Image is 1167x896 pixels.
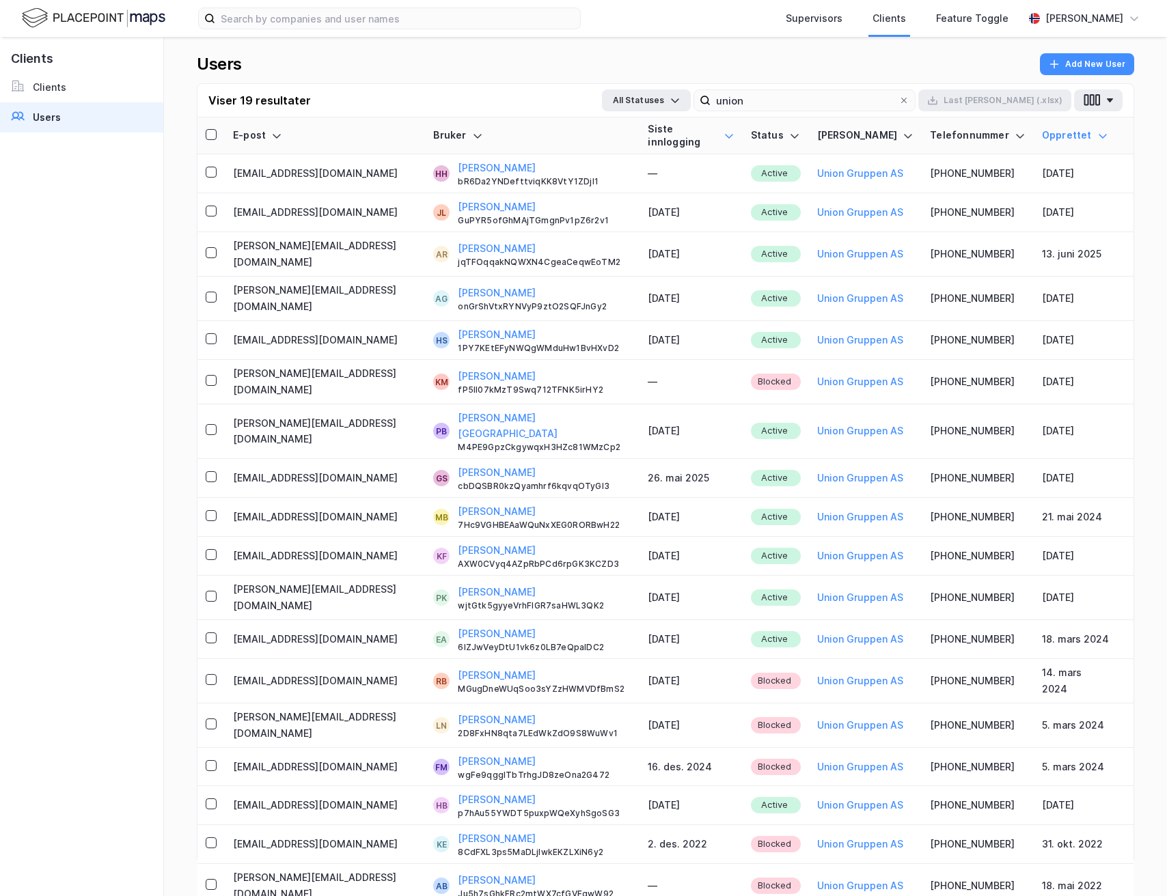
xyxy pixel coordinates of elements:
td: [DATE] [1034,277,1117,321]
div: Feature Toggle [936,10,1008,27]
button: Union Gruppen AS [817,836,903,852]
div: AR [436,246,448,262]
td: [DATE] [640,576,742,620]
div: cbDQSBR0kzQyamhrf6kqvqOTyGI3 [458,481,631,492]
div: MGugDneWUqSoo3sYZzHWMVDfBmS2 [458,684,631,695]
div: Siste innlogging [648,123,734,148]
td: [EMAIL_ADDRESS][DOMAIN_NAME] [225,459,425,498]
div: [PHONE_NUMBER] [930,423,1026,439]
td: [PERSON_NAME][EMAIL_ADDRESS][DOMAIN_NAME] [225,404,425,460]
td: [DATE] [640,193,742,232]
div: Supervisors [786,10,842,27]
td: [PERSON_NAME][EMAIL_ADDRESS][DOMAIN_NAME] [225,360,425,404]
td: [DATE] [1034,193,1117,232]
td: [DATE] [640,620,742,659]
button: [PERSON_NAME] [458,753,536,770]
div: Users [33,109,61,126]
td: 21. mai 2024 [1034,498,1117,537]
div: p7hAu55YWDT5puxpWQeXyhSgoSG3 [458,808,631,819]
input: Search by companies and user names [215,8,580,29]
td: [EMAIL_ADDRESS][DOMAIN_NAME] [225,321,425,360]
div: [PHONE_NUMBER] [930,290,1026,307]
button: [PERSON_NAME] [458,667,536,684]
button: [PERSON_NAME] [458,326,536,343]
div: 2D8FxHN8qta7LEdWkZdO9S8WuWv1 [458,728,631,739]
button: [PERSON_NAME] [458,368,536,384]
div: [PHONE_NUMBER] [930,165,1026,182]
div: AB [436,878,448,894]
td: [DATE] [1034,459,1117,498]
button: [PERSON_NAME] [458,240,536,257]
div: Status [751,129,801,142]
button: [PERSON_NAME] [458,830,536,847]
input: Search user by name, email or client [711,90,898,111]
div: 6IZJwVeyDtU1vk6z0LB7eQpalDC2 [458,642,631,653]
button: All Statuses [602,89,691,111]
button: Union Gruppen AS [817,759,903,775]
div: fP5ll07kMzT9Swq712TFNK5irHY2 [458,384,631,395]
button: Union Gruppen AS [817,374,903,390]
td: [PERSON_NAME][EMAIL_ADDRESS][DOMAIN_NAME] [225,576,425,620]
div: [PHONE_NUMBER] [930,374,1026,390]
div: onGrShVtxRYNVyP9ztO2SQFJnGy2 [458,301,631,312]
td: [DATE] [640,703,742,748]
iframe: Chat Widget [1099,830,1167,896]
div: [PHONE_NUMBER] [930,836,1026,852]
td: 13. juni 2025 [1034,232,1117,277]
div: Telefonnummer [930,129,1026,142]
td: [DATE] [640,498,742,537]
div: [PHONE_NUMBER] [930,246,1026,262]
div: KE [437,836,447,852]
td: [DATE] [640,232,742,277]
td: [DATE] [1034,321,1117,360]
button: Add New User [1040,53,1134,75]
td: [PERSON_NAME][EMAIL_ADDRESS][DOMAIN_NAME] [225,277,425,321]
div: LN [436,717,447,733]
div: KF [437,548,447,564]
div: [PHONE_NUMBER] [930,589,1026,606]
td: [EMAIL_ADDRESS][DOMAIN_NAME] [225,659,425,703]
div: PB [436,423,447,439]
td: — [640,360,742,404]
td: 26. mai 2025 [640,459,742,498]
div: RB [436,673,447,689]
div: Kontrollprogram for chat [1099,830,1167,896]
td: [DATE] [640,659,742,703]
button: [PERSON_NAME] [458,712,536,728]
div: [PHONE_NUMBER] [930,878,1026,894]
div: [PHONE_NUMBER] [930,470,1026,486]
td: [EMAIL_ADDRESS][DOMAIN_NAME] [225,498,425,537]
div: Clients [873,10,906,27]
button: [PERSON_NAME][GEOGRAPHIC_DATA] [458,410,631,443]
div: JL [437,204,446,221]
div: AG [435,290,448,307]
button: Union Gruppen AS [817,673,903,689]
div: MB [435,509,448,525]
td: [DATE] [1034,404,1117,460]
div: Users [197,53,242,75]
div: [PHONE_NUMBER] [930,548,1026,564]
div: [PHONE_NUMBER] [930,631,1026,647]
div: [PERSON_NAME] [1045,10,1123,27]
button: [PERSON_NAME] [458,503,536,520]
button: Union Gruppen AS [817,548,903,564]
button: [PERSON_NAME] [458,542,536,559]
div: E-post [233,129,417,142]
div: Viser 19 resultater [208,92,311,109]
div: [PHONE_NUMBER] [930,509,1026,525]
button: Union Gruppen AS [817,509,903,525]
td: [EMAIL_ADDRESS][DOMAIN_NAME] [225,154,425,193]
div: [PERSON_NAME] [817,129,914,142]
div: M4PE9GpzCkgywqxH3HZc81WMzCp2 [458,442,631,453]
td: [PERSON_NAME][EMAIL_ADDRESS][DOMAIN_NAME] [225,703,425,748]
div: HH [435,165,448,182]
div: Opprettet [1042,129,1109,142]
div: [PHONE_NUMBER] [930,717,1026,733]
td: [DATE] [1034,154,1117,193]
td: [DATE] [1034,537,1117,576]
td: 5. mars 2024 [1034,703,1117,748]
button: Union Gruppen AS [817,290,903,307]
div: PK [436,589,447,606]
td: — [640,154,742,193]
td: 14. mars 2024 [1034,659,1117,703]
